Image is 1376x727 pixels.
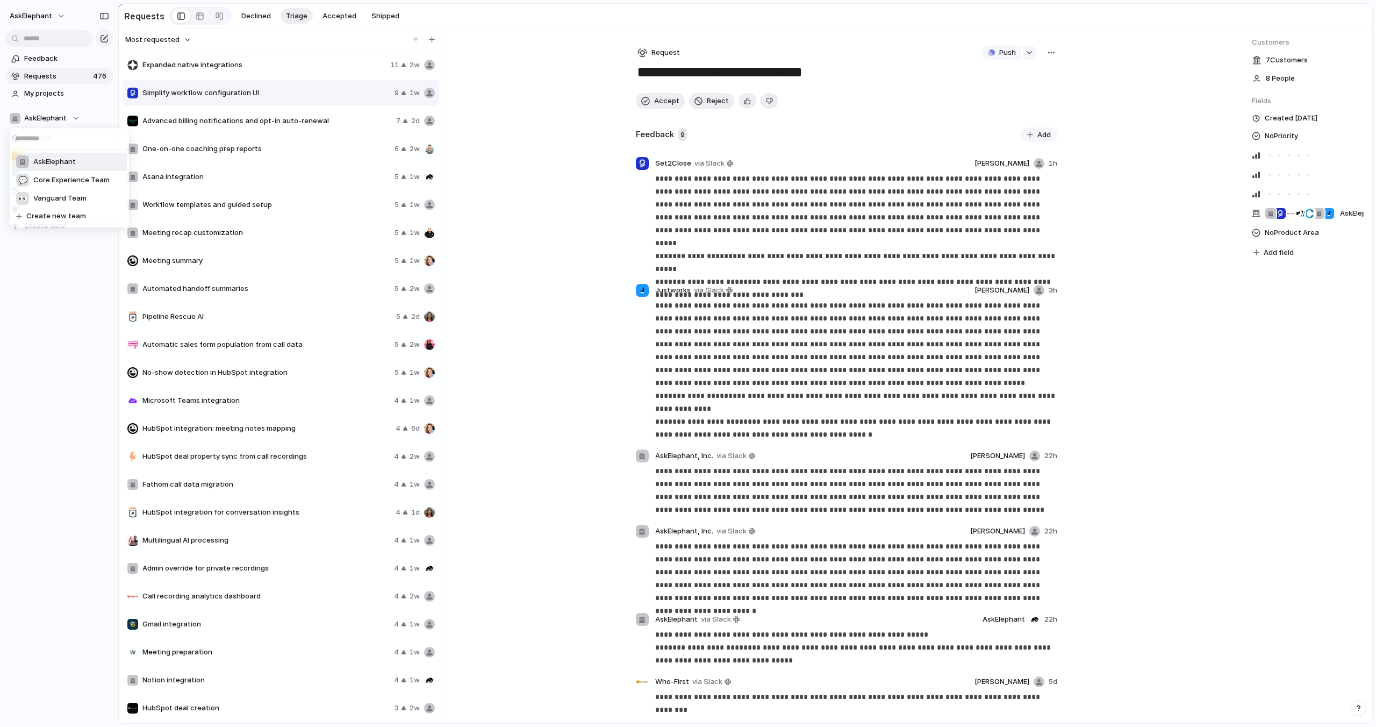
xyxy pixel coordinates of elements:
[33,156,76,167] span: AskElephant
[33,193,87,204] span: Vanguard Team
[16,192,29,205] div: 👀
[33,175,110,186] span: Core Experience Team
[16,174,29,187] div: 💬
[26,211,86,222] span: Create new team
